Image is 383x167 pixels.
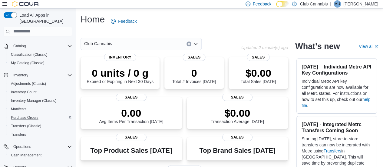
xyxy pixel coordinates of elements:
span: My Catalog (Classic) [11,61,45,65]
button: Catalog [11,42,28,50]
button: Inventory [1,71,74,79]
a: Inventory Manager (Classic) [8,97,59,104]
span: Classification (Classic) [11,52,48,57]
button: Transfers (Classic) [6,122,74,130]
a: Inventory Count [8,89,39,96]
button: Transfers [6,130,74,139]
span: Manifests [11,107,26,112]
h3: Top Product Sales [DATE] [90,147,172,154]
span: Inventory [104,54,136,61]
span: Inventory Manager (Classic) [11,98,56,103]
button: Operations [11,143,34,150]
span: Catalog [13,44,26,48]
p: 0.00 [99,107,163,119]
span: Operations [13,144,31,149]
span: Cash Management [8,152,72,159]
span: Inventory Manager (Classic) [8,97,72,104]
button: Open list of options [193,42,198,46]
button: Classification (Classic) [6,50,74,59]
p: Individual Metrc API key configurations are now available for all Metrc states. For instructions ... [302,78,372,109]
span: Sales [183,54,206,61]
span: Inventory Count [8,89,72,96]
span: Manifests [8,105,72,113]
h1: Home [81,13,105,25]
button: Operations [1,142,74,151]
button: Catalog [1,42,74,50]
button: Purchase Orders [6,113,74,122]
span: Inventory Count [11,90,37,95]
span: Sales [222,94,253,101]
span: Sales [247,54,270,61]
h2: What's new [295,42,340,51]
span: Transfers [8,131,72,138]
a: Adjustments (Classic) [8,80,48,87]
span: Feedback [253,1,271,7]
a: Transfers (Classic) [8,122,44,130]
input: Dark Mode [276,1,289,7]
span: Classification (Classic) [8,51,72,58]
span: Adjustments (Classic) [11,81,46,86]
h3: [DATE] - Integrated Metrc Transfers Coming Soon [302,121,372,133]
span: MU [335,0,340,8]
span: Purchase Orders [11,115,38,120]
a: Purchase Orders [8,114,41,121]
p: [PERSON_NAME] [343,0,378,8]
div: Expired or Expiring in Next 30 Days [87,67,154,84]
span: Sales [116,94,146,101]
svg: External link [375,45,378,48]
p: | [330,0,331,8]
p: 0 [172,67,216,79]
a: Feedback [108,15,139,27]
span: Sales [116,134,146,141]
span: Purchase Orders [8,114,72,121]
a: Transfers [8,131,28,138]
span: Inventory [11,72,72,79]
span: Catalog [11,42,72,50]
a: Manifests [8,105,29,113]
p: $0.00 [241,67,276,79]
a: Cash Management [8,152,44,159]
span: Feedback [118,18,137,24]
h3: Top Brand Sales [DATE] [199,147,275,154]
p: 0 units / 0 g [87,67,154,79]
div: Avg Items Per Transaction [DATE] [99,107,163,124]
span: Transfers [11,132,26,137]
a: Transfers [323,149,341,153]
a: View allExternal link [359,44,378,49]
button: Inventory Manager (Classic) [6,96,74,105]
button: Adjustments (Classic) [6,79,74,88]
div: Mavis Upson [334,0,341,8]
button: Clear input [187,42,191,46]
span: Sales [222,134,253,141]
span: Inventory [13,73,28,78]
button: My Catalog (Classic) [6,59,74,67]
div: Total Sales [DATE] [241,67,276,84]
p: $0.00 [211,107,264,119]
span: Adjustments (Classic) [8,80,72,87]
img: Cova [12,1,39,7]
button: Manifests [6,105,74,113]
span: Transfers (Classic) [8,122,72,130]
span: Club Cannabis [84,40,112,47]
h3: [DATE] – Individual Metrc API Key Configurations [302,64,372,76]
span: Operations [11,143,72,150]
span: Cash Management [11,153,41,158]
a: Classification (Classic) [8,51,50,58]
a: My Catalog (Classic) [8,59,47,67]
span: Transfers (Classic) [11,124,41,129]
div: Transaction Average [DATE] [211,107,264,124]
button: Cash Management [6,151,74,159]
span: My Catalog (Classic) [8,59,72,67]
button: Inventory Count [6,88,74,96]
div: Total # Invoices [DATE] [172,67,216,84]
p: Club Cannabis [300,0,328,8]
p: Updated 2 minute(s) ago [241,45,288,50]
a: help file [302,97,370,108]
span: Load All Apps in [GEOGRAPHIC_DATA] [17,12,72,24]
button: Inventory [11,72,31,79]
